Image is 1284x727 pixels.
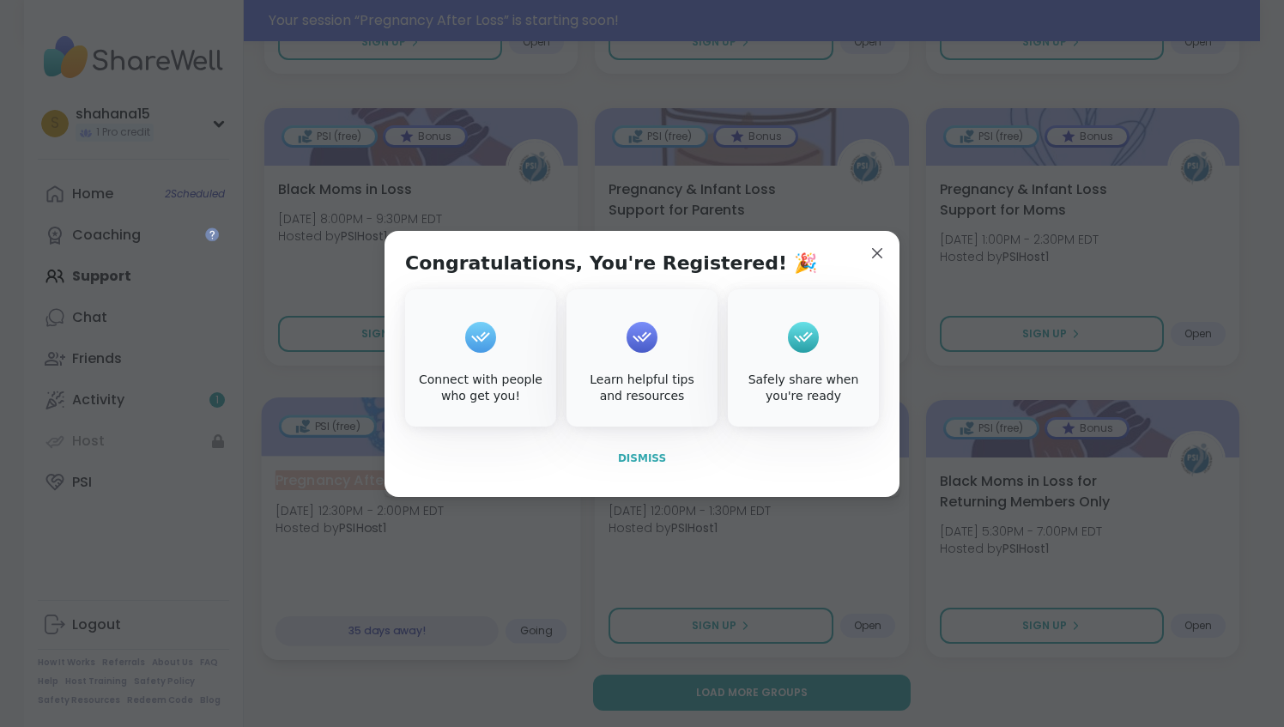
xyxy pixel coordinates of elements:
[618,452,666,464] span: Dismiss
[205,227,219,241] iframe: Spotlight
[405,440,879,476] button: Dismiss
[570,372,714,405] div: Learn helpful tips and resources
[731,372,875,405] div: Safely share when you're ready
[409,372,553,405] div: Connect with people who get you!
[405,251,817,276] h1: Congratulations, You're Registered! 🎉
